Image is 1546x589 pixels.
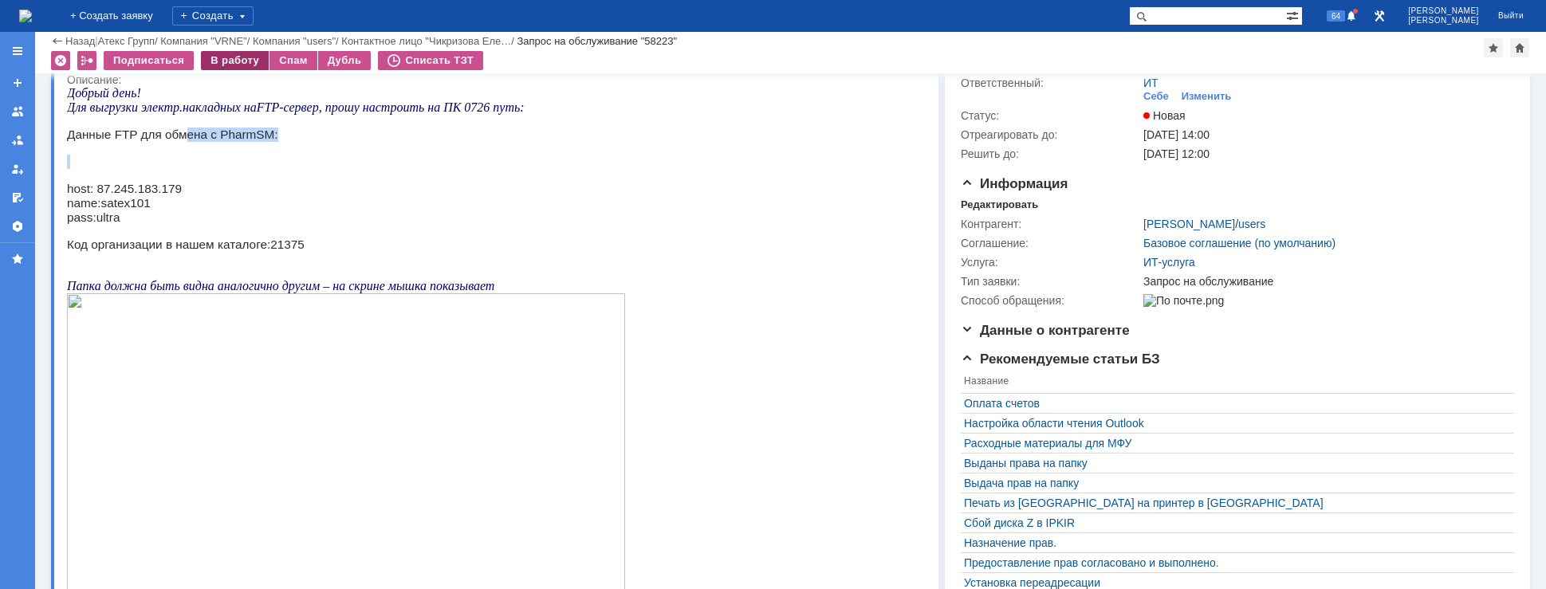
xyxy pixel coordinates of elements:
div: Статус: [961,109,1140,122]
a: Создать заявку [5,70,30,96]
div: Создать [172,6,254,26]
div: Описание: [67,73,917,86]
span: Новая [1143,109,1186,122]
span: Данные о контрагенте [961,323,1130,338]
div: / [253,35,341,47]
span: -сервер, прошу настроить на ПК 0726 путь: [212,14,457,28]
div: Себе [1143,90,1169,103]
div: Способ обращения: [961,294,1140,307]
a: Установка переадресации [964,576,1503,589]
span: Информация [961,176,1068,191]
a: Перейти в интерфейс администратора [1370,6,1389,26]
span: [DATE] 14:00 [1143,128,1210,141]
a: Назад [65,35,95,47]
span: Рекомендуемые статьи БЗ [961,351,1160,367]
a: Оплата счетов [964,397,1503,410]
div: | [95,34,97,46]
a: Контактное лицо "Чикризова Еле… [341,35,511,47]
div: Ответственный: [961,77,1140,89]
a: Перейти на домашнюю страницу [19,10,32,22]
a: Заявки в моей ответственности [5,128,30,153]
a: Расходные материалы для МФУ [964,437,1503,450]
a: users [1238,218,1265,230]
span: [DATE] 12:00 [1143,147,1210,160]
a: Выдача прав на папку [964,477,1503,489]
div: Удалить [51,51,70,70]
a: Компания "VRNE" [160,35,246,47]
a: Выданы права на папку [964,457,1503,469]
div: Решить до: [961,147,1140,160]
span: [PERSON_NAME] [1408,6,1479,16]
div: Услуга: [961,256,1140,269]
a: [PERSON_NAME] [1143,218,1235,230]
a: Назначение прав. [964,536,1503,549]
div: Редактировать [961,198,1038,211]
span: 64 [1327,10,1345,22]
div: / [341,35,517,47]
div: Отреагировать до: [961,128,1140,141]
span: [PERSON_NAME] [1408,16,1479,26]
div: Изменить [1182,90,1232,103]
th: Название [961,372,1506,394]
img: logo [19,10,32,22]
div: Запрос на обслуживание "58223" [517,35,677,47]
a: Настройка области чтения Outlook [964,417,1503,430]
div: / [1143,218,1265,230]
a: ИТ-услуга [1143,256,1195,269]
span: Расширенный поиск [1286,7,1302,22]
a: Компания "users" [253,35,336,47]
a: ИТ [1143,77,1159,89]
a: Настройки [5,214,30,239]
a: Сбой диска Z в IPKIR [964,516,1503,529]
div: Соглашение: [961,237,1140,249]
a: Базовое соглашение (по умолчанию) [1143,237,1336,249]
div: Запрос на обслуживание [1143,275,1505,288]
div: Сделать домашней страницей [1510,38,1529,57]
div: Контрагент: [961,218,1140,230]
div: Работа с массовостью [77,51,96,70]
span: FTP [190,14,212,28]
a: Атекс Групп [98,35,155,47]
a: Заявки на командах [5,99,30,124]
img: По почте.png [1143,294,1224,307]
a: Мои заявки [5,156,30,182]
a: Предоставление прав согласовано и выполнено. [964,556,1503,569]
a: Мои согласования [5,185,30,210]
div: / [98,35,161,47]
div: / [160,35,253,47]
div: Тип заявки: [961,275,1140,288]
a: Печать из [GEOGRAPHIC_DATA] на принтер в [GEOGRAPHIC_DATA] [964,497,1503,509]
div: Добавить в избранное [1484,38,1503,57]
